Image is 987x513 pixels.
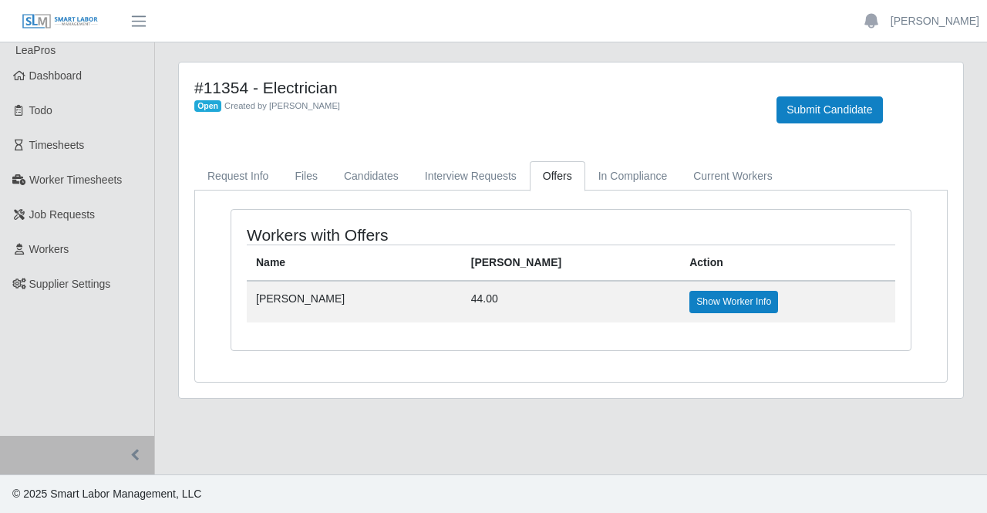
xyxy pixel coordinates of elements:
[412,161,530,191] a: Interview Requests
[15,44,56,56] span: LeaPros
[689,291,778,312] a: Show Worker Info
[12,488,201,500] span: © 2025 Smart Labor Management, LLC
[29,278,111,290] span: Supplier Settings
[194,161,281,191] a: Request Info
[247,245,462,282] th: Name
[462,281,680,322] td: 44.00
[776,96,882,123] button: Submit Candidate
[29,139,85,151] span: Timesheets
[247,281,462,322] td: [PERSON_NAME]
[680,161,785,191] a: Current Workers
[530,161,585,191] a: Offers
[891,13,979,29] a: [PERSON_NAME]
[22,13,99,30] img: SLM Logo
[29,208,96,221] span: Job Requests
[247,225,504,245] h4: Workers with Offers
[281,161,331,191] a: Files
[29,174,122,186] span: Worker Timesheets
[29,69,83,82] span: Dashboard
[194,78,753,97] h4: #11354 - Electrician
[224,101,340,110] span: Created by [PERSON_NAME]
[194,100,221,113] span: Open
[29,104,52,116] span: Todo
[29,243,69,255] span: Workers
[680,245,895,282] th: Action
[462,245,680,282] th: [PERSON_NAME]
[331,161,412,191] a: Candidates
[585,161,681,191] a: In Compliance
